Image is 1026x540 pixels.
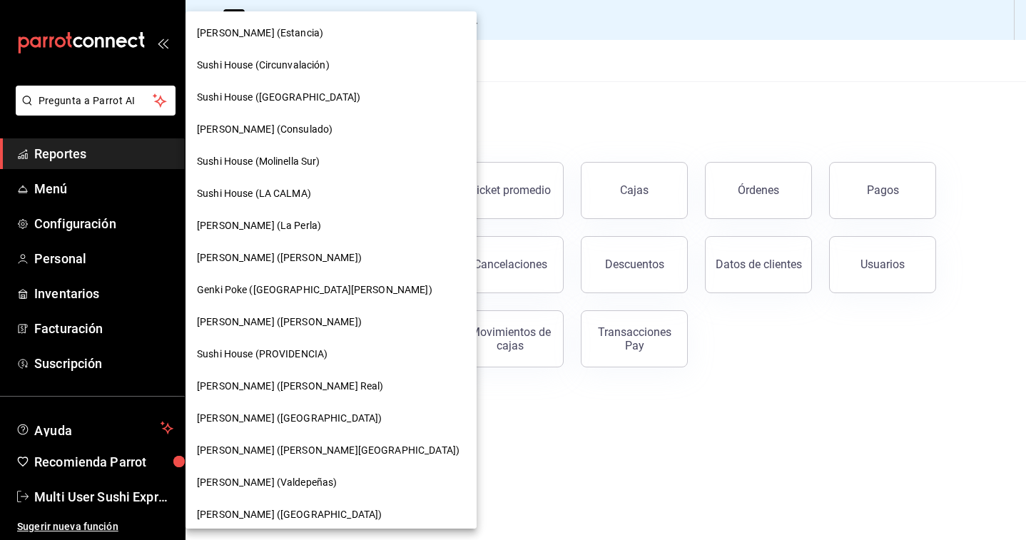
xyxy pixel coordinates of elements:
div: [PERSON_NAME] (Valdepeñas) [186,467,477,499]
div: [PERSON_NAME] ([PERSON_NAME][GEOGRAPHIC_DATA]) [186,434,477,467]
span: [PERSON_NAME] ([GEOGRAPHIC_DATA]) [197,507,382,522]
div: [PERSON_NAME] (Estancia) [186,17,477,49]
span: [PERSON_NAME] ([PERSON_NAME] Real) [197,379,383,394]
div: [PERSON_NAME] ([GEOGRAPHIC_DATA]) [186,402,477,434]
span: [PERSON_NAME] (La Perla) [197,218,321,233]
span: Genki Poke ([GEOGRAPHIC_DATA][PERSON_NAME]) [197,282,432,297]
div: [PERSON_NAME] ([PERSON_NAME]) [186,242,477,274]
div: Sushi House ([GEOGRAPHIC_DATA]) [186,81,477,113]
div: Sushi House (Circunvalación) [186,49,477,81]
div: Genki Poke ([GEOGRAPHIC_DATA][PERSON_NAME]) [186,274,477,306]
span: [PERSON_NAME] ([GEOGRAPHIC_DATA]) [197,411,382,426]
div: [PERSON_NAME] (La Perla) [186,210,477,242]
span: [PERSON_NAME] ([PERSON_NAME][GEOGRAPHIC_DATA]) [197,443,459,458]
span: Sushi House ([GEOGRAPHIC_DATA]) [197,90,360,105]
div: Sushi House (Molinella Sur) [186,146,477,178]
span: [PERSON_NAME] ([PERSON_NAME]) [197,250,362,265]
div: [PERSON_NAME] ([PERSON_NAME]) [186,306,477,338]
span: Sushi House (PROVIDENCIA) [197,347,327,362]
span: Sushi House (LA CALMA) [197,186,311,201]
div: [PERSON_NAME] ([GEOGRAPHIC_DATA]) [186,499,477,531]
span: [PERSON_NAME] (Valdepeñas) [197,475,337,490]
span: [PERSON_NAME] (Consulado) [197,122,332,137]
span: Sushi House (Circunvalación) [197,58,330,73]
span: [PERSON_NAME] (Estancia) [197,26,323,41]
span: [PERSON_NAME] ([PERSON_NAME]) [197,315,362,330]
div: Sushi House (LA CALMA) [186,178,477,210]
div: [PERSON_NAME] (Consulado) [186,113,477,146]
span: Sushi House (Molinella Sur) [197,154,320,169]
div: Sushi House (PROVIDENCIA) [186,338,477,370]
div: [PERSON_NAME] ([PERSON_NAME] Real) [186,370,477,402]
